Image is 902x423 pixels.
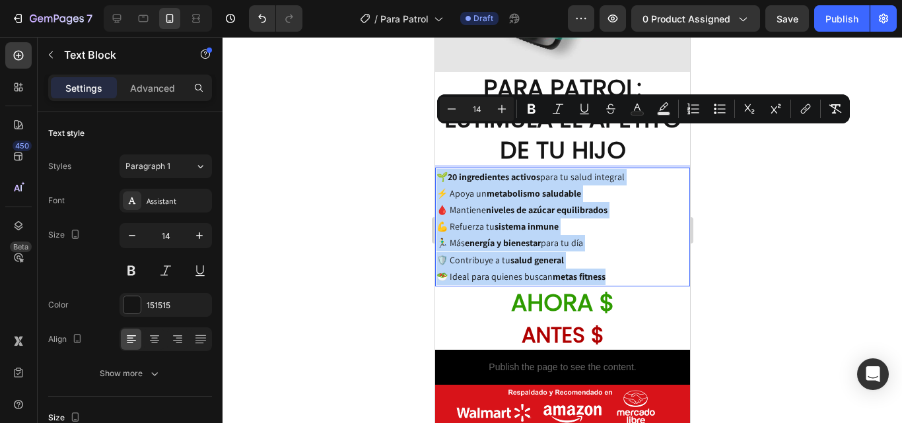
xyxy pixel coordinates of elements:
p: Settings [65,81,102,95]
div: Styles [48,160,71,172]
button: Publish [814,5,870,32]
span: Para Patrol [380,12,429,26]
span: / [374,12,378,26]
div: Undo/Redo [249,5,302,32]
div: Beta [10,242,32,252]
div: Text style [48,127,85,139]
button: Paragraph 1 [120,154,212,178]
iframe: Design area [435,37,690,423]
div: Publish [825,12,858,26]
p: 7 [87,11,92,26]
button: 7 [5,5,98,32]
div: Align [48,331,85,348]
div: Editor contextual toolbar [437,94,850,123]
button: 0 product assigned [631,5,760,32]
button: Save [765,5,809,32]
div: 151515 [147,300,209,311]
div: Color [48,299,69,311]
div: Show more [100,367,161,380]
button: Show more [48,362,212,385]
span: Paragraph 1 [125,160,170,172]
span: Draft [473,13,493,24]
div: Size [48,226,83,244]
span: 0 product assigned [642,12,730,26]
p: Text Block [64,47,176,63]
div: 450 [13,141,32,151]
div: Font [48,195,65,207]
div: Assistant [147,195,209,207]
p: Advanced [130,81,175,95]
div: Open Intercom Messenger [857,358,889,390]
span: Save [777,13,798,24]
